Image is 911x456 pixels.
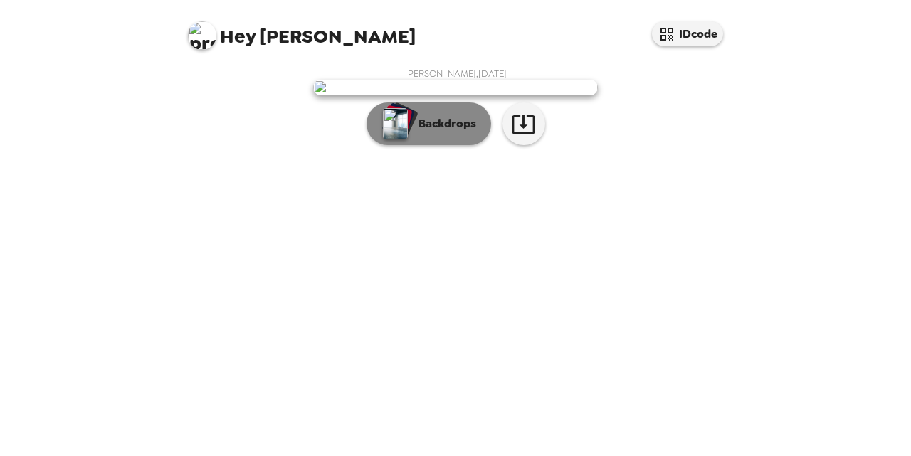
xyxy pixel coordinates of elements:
[220,23,256,49] span: Hey
[313,80,598,95] img: user
[188,14,416,46] span: [PERSON_NAME]
[652,21,723,46] button: IDcode
[188,21,216,50] img: profile pic
[411,115,476,132] p: Backdrops
[405,68,507,80] span: [PERSON_NAME] , [DATE]
[367,102,491,145] button: Backdrops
